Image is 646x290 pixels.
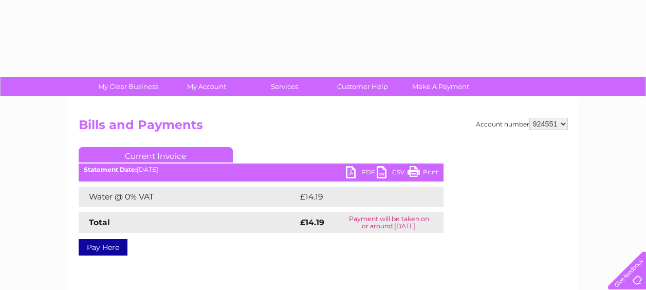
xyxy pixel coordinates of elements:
[164,77,249,96] a: My Account
[79,166,444,173] div: [DATE]
[79,147,233,162] a: Current Invoice
[89,217,110,227] strong: Total
[86,77,171,96] a: My Clear Business
[242,77,327,96] a: Services
[408,166,438,181] a: Print
[300,217,324,227] strong: £14.19
[79,239,127,256] a: Pay Here
[476,118,568,130] div: Account number
[84,166,137,173] b: Statement Date:
[398,77,483,96] a: Make A Payment
[335,212,443,233] td: Payment will be taken on or around [DATE]
[377,166,408,181] a: CSV
[298,187,421,207] td: £14.19
[320,77,405,96] a: Customer Help
[79,187,298,207] td: Water @ 0% VAT
[79,118,568,137] h2: Bills and Payments
[346,166,377,181] a: PDF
